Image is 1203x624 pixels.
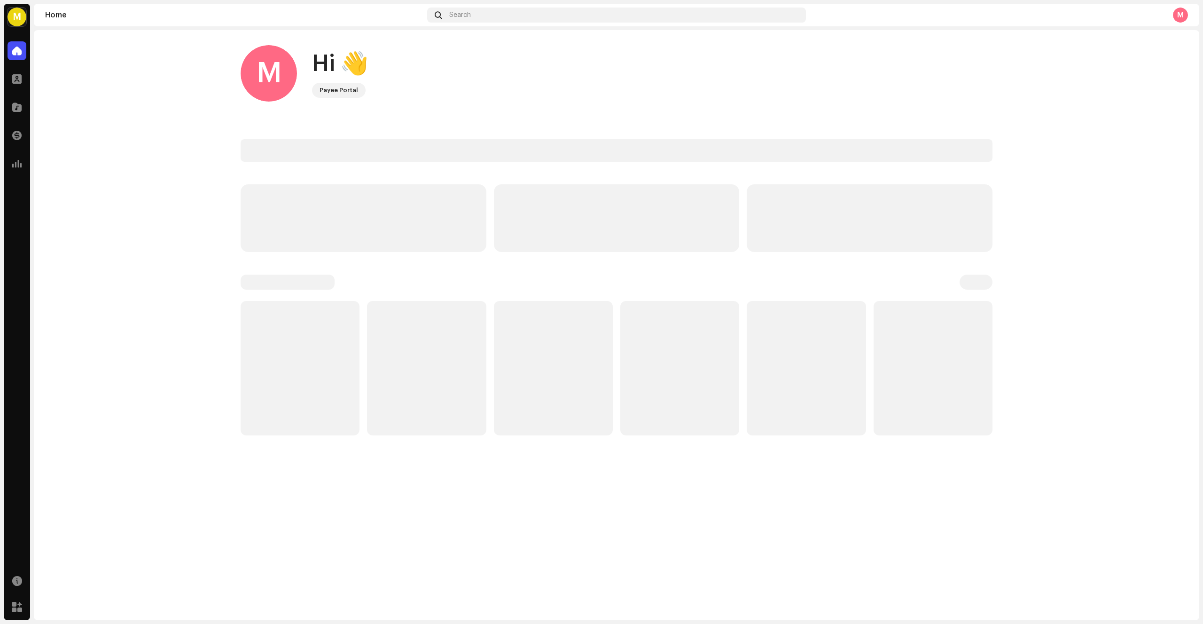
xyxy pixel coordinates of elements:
div: M [241,45,297,102]
div: Hi 👋 [312,49,368,79]
div: M [1173,8,1188,23]
span: Search [449,11,471,19]
div: Payee Portal [320,85,358,96]
div: M [8,8,26,26]
div: Home [45,11,423,19]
